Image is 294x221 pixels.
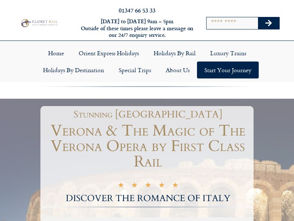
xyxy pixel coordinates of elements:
h1: Verona & The Magic of The Verona Opera by First Class Rail [42,123,254,169]
a: Start your Journey [197,62,259,78]
a: Special Trips [111,62,158,78]
h2: DISCOVER THE ROMANCE OF ITALY [42,194,254,203]
h6: [DATE] to [DATE] 9am – 5pm Outside of these times please leave a message on our 24/7 enquiry serv... [80,18,194,39]
a: 01347 66 53 33 [119,6,155,14]
i: ★ [118,183,124,190]
div: 5/5 [118,182,179,190]
a: About Us [158,62,197,78]
a: Orient Express Holidays [71,45,146,62]
nav: Menu [4,45,290,78]
i: ★ [172,183,179,190]
img: Planet Rail Train Holidays Logo [19,18,59,28]
i: ★ [158,183,165,190]
a: Home [41,45,71,62]
h1: Stunning [GEOGRAPHIC_DATA] [46,110,250,119]
i: ★ [145,183,151,190]
a: Luxury Trains [203,45,254,62]
a: Holidays by Destination [36,62,111,78]
a: Holidays by Rail [146,45,203,62]
button: Search [258,17,279,29]
i: ★ [131,183,138,190]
